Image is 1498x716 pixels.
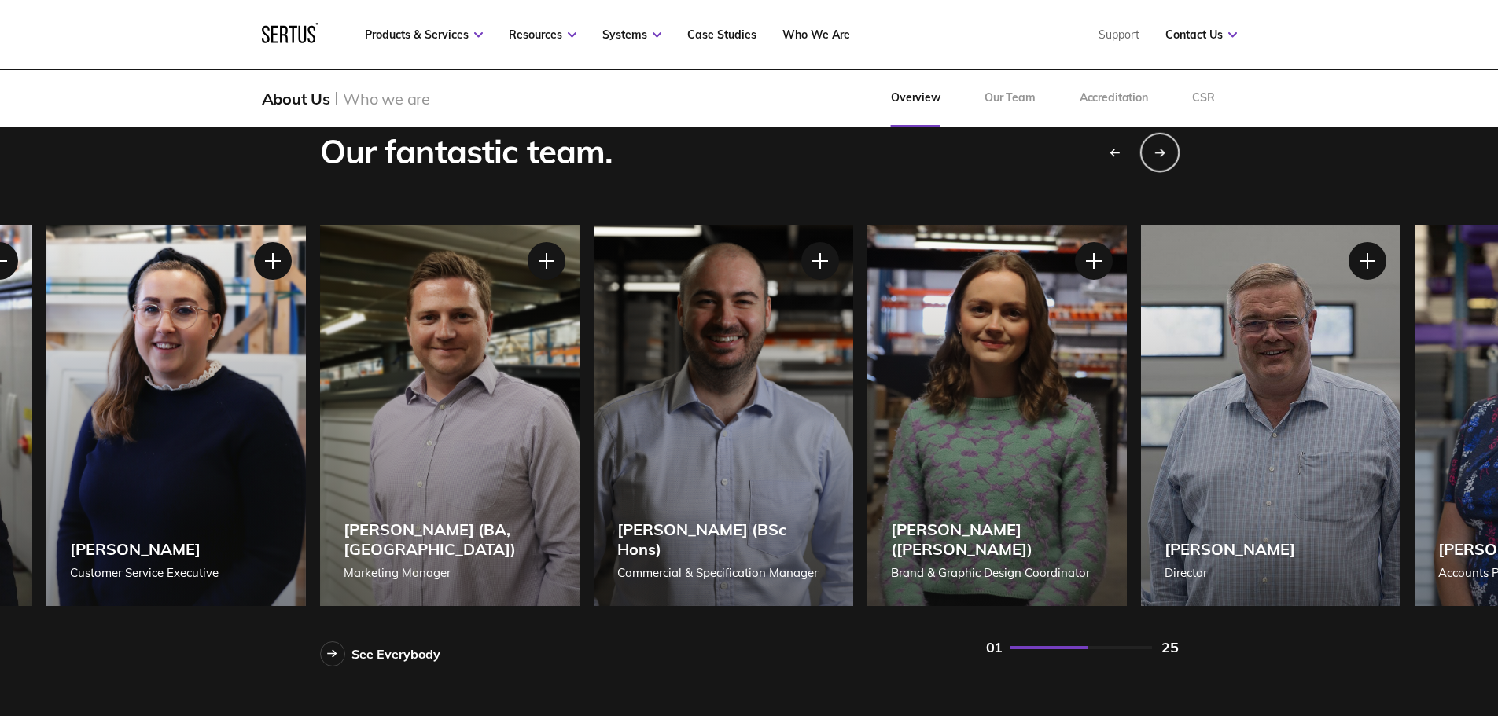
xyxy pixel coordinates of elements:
div: Who we are [343,89,430,108]
a: Our Team [962,70,1058,127]
div: See Everybody [351,646,440,662]
div: Our fantastic team. [320,131,613,173]
div: [PERSON_NAME] [70,539,219,559]
a: Contact Us [1165,28,1237,42]
iframe: Chat Widget [1215,534,1498,716]
div: [PERSON_NAME] (BA, [GEOGRAPHIC_DATA]) [344,520,556,559]
div: About Us [262,89,330,108]
a: Resources [509,28,576,42]
div: Customer Service Executive [70,564,219,582]
a: Case Studies [687,28,756,42]
a: Systems [602,28,661,42]
div: [PERSON_NAME] (BSc Hons) [617,520,830,559]
a: CSR [1170,70,1237,127]
div: Brand & Graphic Design Coordinator [891,564,1103,582]
div: Marketing Manager [344,564,556,582]
a: Products & Services [365,28,483,42]
div: [PERSON_NAME] [1165,539,1295,559]
div: 25 [1161,638,1178,656]
div: Previous slide [1095,134,1133,171]
div: [PERSON_NAME] ([PERSON_NAME]) [891,520,1103,559]
a: Support [1099,28,1139,42]
div: Director [1165,564,1295,582]
a: See Everybody [320,641,440,666]
a: Who We Are [782,28,850,42]
div: 01 [986,638,1003,656]
div: Next slide [1139,132,1179,171]
a: Accreditation [1058,70,1170,127]
div: Commercial & Specification Manager [617,564,830,582]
